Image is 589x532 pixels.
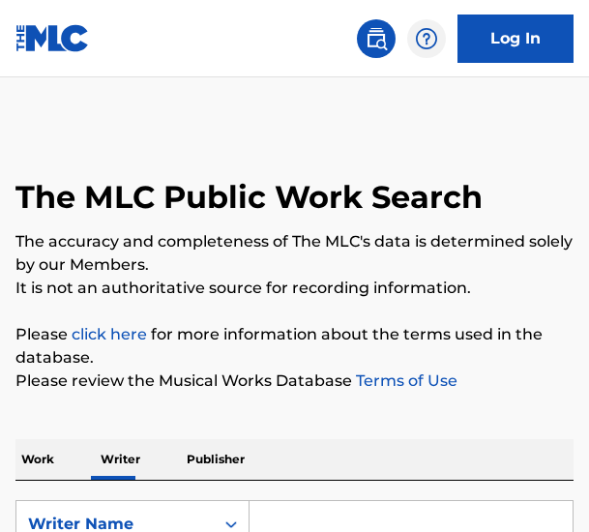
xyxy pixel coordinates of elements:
a: Terms of Use [352,371,457,390]
a: Public Search [357,19,396,58]
p: Work [15,439,60,480]
div: Help [407,19,446,58]
a: Log In [457,15,574,63]
p: It is not an authoritative source for recording information. [15,277,574,300]
p: The accuracy and completeness of The MLC's data is determined solely by our Members. [15,230,574,277]
p: Please for more information about the terms used in the database. [15,323,574,369]
img: help [415,27,438,50]
p: Writer [95,439,146,480]
a: click here [72,325,147,343]
img: search [365,27,388,50]
p: Publisher [181,439,250,480]
h1: The MLC Public Work Search [15,178,483,217]
iframe: Chat Widget [492,439,589,532]
p: Please review the Musical Works Database [15,369,574,393]
img: MLC Logo [15,24,90,52]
